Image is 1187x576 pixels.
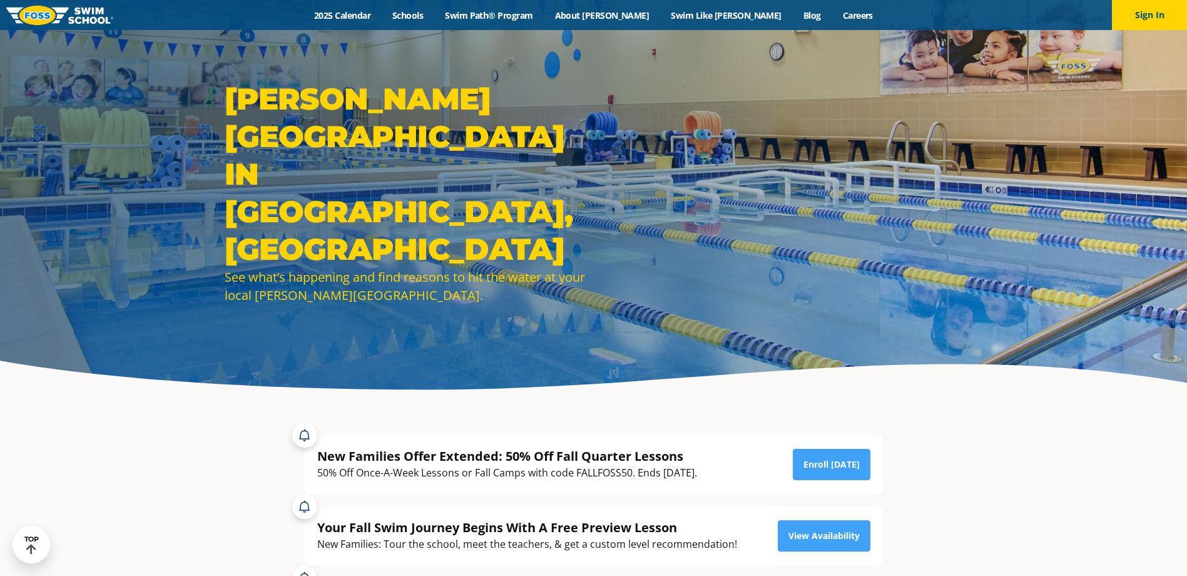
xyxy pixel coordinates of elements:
[434,9,544,21] a: Swim Path® Program
[793,449,870,480] a: Enroll [DATE]
[303,9,382,21] a: 2025 Calendar
[317,448,697,465] div: New Families Offer Extended: 50% Off Fall Quarter Lessons
[382,9,434,21] a: Schools
[24,535,39,555] div: TOP
[778,520,870,552] a: View Availability
[225,80,588,268] h1: [PERSON_NAME][GEOGRAPHIC_DATA] in [GEOGRAPHIC_DATA], [GEOGRAPHIC_DATA]
[544,9,660,21] a: About [PERSON_NAME]
[832,9,884,21] a: Careers
[317,536,737,553] div: New Families: Tour the school, meet the teachers, & get a custom level recommendation!
[317,465,697,481] div: 50% Off Once-A-Week Lessons or Fall Camps with code FALLFOSS50. Ends [DATE].
[6,6,113,25] img: FOSS Swim School Logo
[225,268,588,304] div: See what’s happening and find reasons to hit the water at your local [PERSON_NAME][GEOGRAPHIC_DATA].
[792,9,832,21] a: Blog
[317,519,737,536] div: Your Fall Swim Journey Begins With A Free Preview Lesson
[660,9,793,21] a: Swim Like [PERSON_NAME]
